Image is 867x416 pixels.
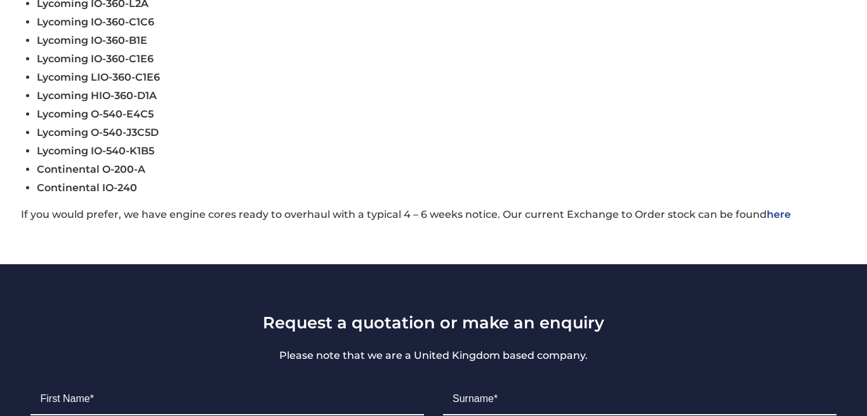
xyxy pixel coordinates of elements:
[767,208,791,220] a: here
[37,126,159,138] span: Lycoming O-540-J3C5D
[21,312,845,332] h3: Request a quotation or make an enquiry
[37,16,154,28] span: Lycoming IO-360-C1C6
[37,145,154,157] span: Lycoming IO-540-K1B5
[21,348,845,363] p: Please note that we are a United Kingdom based company.
[37,34,147,46] span: Lycoming IO-360-B1E
[37,163,145,175] span: Continental O-200-A
[37,108,154,120] span: Lycoming O-540-E4C5
[37,71,160,83] span: Lycoming LIO-360-C1E6
[443,384,837,415] input: Surname*
[37,90,157,102] span: Lycoming HIO-360-D1A
[37,182,137,194] span: Continental IO-240
[30,384,424,415] input: First Name*
[37,53,154,65] span: Lycoming IO-360-C1E6
[21,207,845,222] p: If you would prefer, we have engine cores ready to overhaul with a typical 4 – 6 weeks notice. Ou...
